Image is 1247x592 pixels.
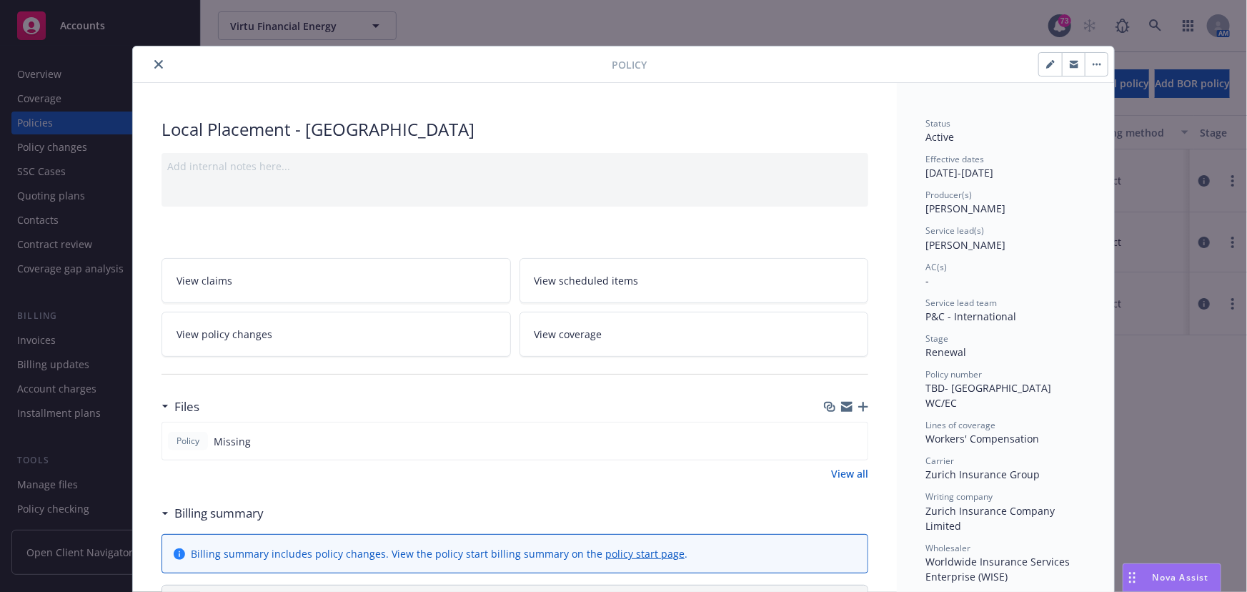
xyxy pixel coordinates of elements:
span: Policy number [925,368,982,380]
span: Status [925,117,950,129]
button: close [150,56,167,73]
div: Billing summary includes policy changes. View the policy start billing summary on the . [191,546,687,561]
span: Effective dates [925,153,984,165]
span: Writing company [925,490,993,503]
span: Missing [214,434,251,449]
span: AC(s) [925,261,947,273]
a: View all [831,466,868,481]
span: Service lead(s) [925,225,984,237]
div: [DATE] - [DATE] [925,153,1085,180]
span: Zurich Insurance Group [925,468,1040,481]
div: Drag to move [1123,564,1141,591]
span: P&C - International [925,310,1016,323]
span: Active [925,130,954,144]
span: Renewal [925,345,966,359]
span: Service lead team [925,297,997,309]
a: View coverage [520,312,869,357]
a: View scheduled items [520,258,869,303]
span: Nova Assist [1153,571,1209,583]
div: Add internal notes here... [167,159,863,174]
span: Lines of coverage [925,419,995,431]
span: - [925,274,929,287]
a: View claims [162,258,511,303]
span: Workers' Compensation [925,432,1039,445]
span: View claims [177,273,232,288]
span: Wholesaler [925,542,970,554]
div: Local Placement - [GEOGRAPHIC_DATA] [162,117,868,142]
div: Billing summary [162,504,264,523]
span: [PERSON_NAME] [925,202,1005,215]
a: policy start page [605,547,685,561]
span: TBD- [GEOGRAPHIC_DATA] WC/EC [925,381,1057,410]
h3: Files [174,398,199,416]
span: Worldwide Insurance Services Enterprise (WISE) [925,555,1073,583]
span: View policy changes [177,327,272,342]
span: Zurich Insurance Company Limited [925,504,1058,533]
span: Policy [612,57,647,72]
a: View policy changes [162,312,511,357]
span: [PERSON_NAME] [925,238,1005,252]
span: Producer(s) [925,189,972,201]
span: View coverage [535,327,602,342]
span: Stage [925,332,948,345]
h3: Billing summary [174,504,264,523]
span: Policy [174,435,202,448]
span: View scheduled items [535,273,639,288]
button: Nova Assist [1123,563,1221,592]
div: Files [162,398,199,416]
span: Carrier [925,455,954,467]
